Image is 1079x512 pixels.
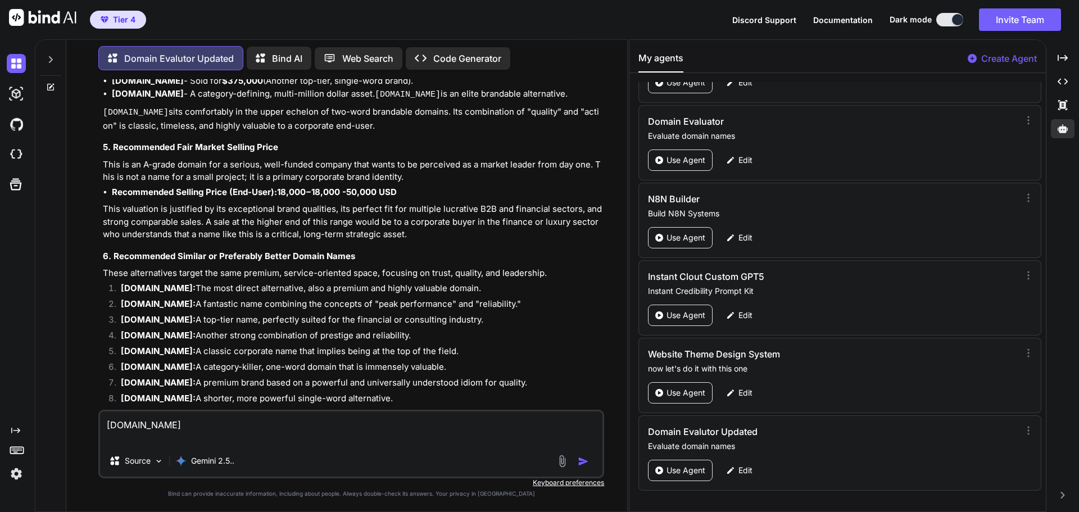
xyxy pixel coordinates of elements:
[667,232,705,243] p: Use Agent
[112,314,602,329] li: A top-tier name, perfectly suited for the financial or consulting industry.
[103,106,602,132] p: sits comfortably in the upper echelon of two-word brandable domains. Its combination of "quality"...
[890,14,932,25] span: Dark mode
[112,298,602,314] li: A fantastic name combining the concepts of "peak performance" and "reliability."
[112,75,184,86] strong: [DOMAIN_NAME]
[112,408,602,424] li: A highly valuable conceptual domain suggesting a superior perspective.
[7,115,26,134] img: githubDark
[738,232,752,243] p: Edit
[112,75,602,88] li: - Sold for (Another top-tier, single-word brand).
[981,52,1037,65] p: Create Agent
[638,51,683,73] button: My agents
[738,387,752,398] p: Edit
[667,77,705,88] p: Use Agent
[103,142,278,152] strong: 5. Recommended Fair Market Selling Price
[112,88,184,99] strong: [DOMAIN_NAME]
[98,478,604,487] p: Keyboard preferences
[667,155,705,166] p: Use Agent
[648,363,1015,374] p: now let's do it with this one
[7,464,26,483] img: settings
[124,52,234,65] p: Domain Evalutor Updated
[813,14,873,26] button: Documentation
[667,310,705,321] p: Use Agent
[289,187,306,197] mn: 000
[222,75,263,86] strong: $375,000
[112,361,602,377] li: A category-killer, one-word domain that is immensely valuable.
[648,192,905,206] h3: N8N Builder
[121,283,196,293] strong: [DOMAIN_NAME]:
[101,16,108,23] img: premium
[121,409,196,419] strong: [DOMAIN_NAME]:
[667,387,705,398] p: Use Agent
[9,9,76,26] img: Bind AI
[100,411,602,445] textarea: [DOMAIN_NAME]
[103,267,602,280] p: These alternatives target the same premium, service-oriented space, focusing on trust, quality, a...
[121,361,196,372] strong: [DOMAIN_NAME]:
[648,425,905,438] h3: Domain Evalutor Updated
[648,441,1015,452] p: Evaluate domain names
[433,52,501,65] p: Code Generator
[154,456,164,466] img: Pick Models
[7,84,26,103] img: darkAi-studio
[113,14,135,25] span: Tier 4
[272,52,302,65] p: Bind AI
[648,208,1015,219] p: Build N8N Systems
[277,187,286,197] mn: 18
[112,377,602,392] li: A premium brand based on a powerful and universally understood idiom for quality.
[648,130,1015,142] p: Evaluate domain names
[125,455,151,466] p: Source
[112,187,397,197] strong: Recommended Selling Price (End-User): 50,000 USD
[667,465,705,476] p: Use Agent
[342,52,393,65] p: Web Search
[112,392,602,408] li: A shorter, more powerful single-word alternative.
[738,310,752,321] p: Edit
[7,145,26,164] img: cloudideIcon
[121,377,196,388] strong: [DOMAIN_NAME]:
[732,14,796,26] button: Discord Support
[306,187,311,197] mo: −
[979,8,1061,31] button: Invite Team
[648,347,905,361] h3: Website Theme Design System
[286,187,289,197] mo: ,
[112,88,602,102] li: - A category-defining, multi-million dollar asset. is an elite brandable alternative.
[375,90,441,99] code: [DOMAIN_NAME]
[112,329,602,345] li: Another strong combination of prestige and reliability.
[813,15,873,25] span: Documentation
[648,286,1015,297] p: Instant Credibility Prompt Kit
[112,345,602,361] li: A classic corporate name that implies being at the top of the field.
[121,298,196,309] strong: [DOMAIN_NAME]:
[98,490,604,498] p: Bind can provide inaccurate information, including about people. Always double-check its answers....
[103,108,169,117] code: [DOMAIN_NAME]
[648,115,905,128] h3: Domain Evaluator
[578,456,589,467] img: icon
[191,455,234,466] p: Gemini 2.5..
[121,393,196,404] strong: [DOMAIN_NAME]:
[738,465,752,476] p: Edit
[7,54,26,73] img: darkChat
[103,203,602,241] p: This valuation is justified by its exceptional brand qualities, its perfect fit for multiple lucr...
[121,346,196,356] strong: [DOMAIN_NAME]:
[738,155,752,166] p: Edit
[732,15,796,25] span: Discord Support
[103,158,602,184] p: This is an A-grade domain for a serious, well-funded company that wants to be perceived as a mark...
[112,282,602,298] li: The most direct alternative, also a premium and highly valuable domain.
[121,330,196,341] strong: [DOMAIN_NAME]:
[175,455,187,466] img: Gemini 2.5 Pro
[648,270,905,283] h3: Instant Clout Custom GPT5
[738,77,752,88] p: Edit
[103,251,355,261] strong: 6. Recommended Similar or Preferably Better Domain Names
[556,455,569,468] img: attachment
[121,314,196,325] strong: [DOMAIN_NAME]:
[90,11,146,29] button: premiumTier 4
[311,187,346,197] annotation: 18,000 -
